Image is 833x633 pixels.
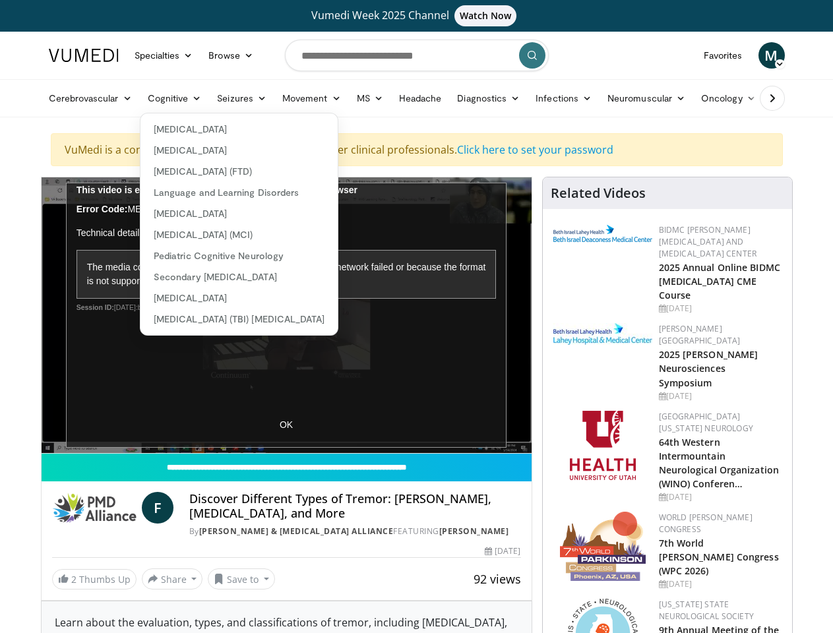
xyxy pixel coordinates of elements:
a: [MEDICAL_DATA] [140,140,338,161]
a: Favorites [696,42,751,69]
a: Movement [274,85,349,111]
a: [MEDICAL_DATA] [140,203,338,224]
a: MS [349,85,391,111]
h4: Related Videos [551,185,646,201]
a: Language and Learning Disorders [140,182,338,203]
a: [US_STATE] State Neurological Society [659,599,754,622]
a: [MEDICAL_DATA] [140,119,338,140]
a: Infections [528,85,600,111]
a: M [758,42,785,69]
span: 2 [71,573,77,586]
a: [PERSON_NAME][GEOGRAPHIC_DATA] [659,323,741,346]
div: [DATE] [659,491,782,503]
a: 2025 Annual Online BIDMC [MEDICAL_DATA] CME Course [659,261,780,301]
h4: Discover Different Types of Tremor: [PERSON_NAME], [MEDICAL_DATA], and More [189,492,521,520]
a: World [PERSON_NAME] Congress [659,512,753,535]
a: Specialties [127,42,201,69]
img: e7977282-282c-4444-820d-7cc2733560fd.jpg.150x105_q85_autocrop_double_scale_upscale_version-0.2.jpg [553,323,652,345]
video-js: Video Player [42,177,532,454]
div: VuMedi is a community of physicians, dentists, and other clinical professionals. [51,133,783,166]
div: By FEATURING [189,526,521,537]
a: 64th Western Intermountain Neurological Organization (WINO) Conferen… [659,436,780,490]
a: Vumedi Week 2025 ChannelWatch Now [51,5,783,26]
a: 7th World [PERSON_NAME] Congress (WPC 2026) [659,537,779,577]
img: VuMedi Logo [49,49,119,62]
img: c96b19ec-a48b-46a9-9095-935f19585444.png.150x105_q85_autocrop_double_scale_upscale_version-0.2.png [553,225,652,242]
a: Browse [201,42,261,69]
a: BIDMC [PERSON_NAME][MEDICAL_DATA] and [MEDICAL_DATA] Center [659,224,757,259]
div: [DATE] [659,578,782,590]
a: [MEDICAL_DATA] (FTD) [140,161,338,182]
a: Cognitive [140,85,210,111]
a: [MEDICAL_DATA] [140,287,338,309]
a: Cerebrovascular [41,85,140,111]
a: Click here to set your password [457,142,613,157]
a: Secondary [MEDICAL_DATA] [140,266,338,287]
a: Neuromuscular [600,85,693,111]
a: [MEDICAL_DATA] (TBI) [MEDICAL_DATA] [140,309,338,330]
img: Parkinson & Movement Disorder Alliance [52,492,137,524]
button: Share [142,568,203,589]
div: [DATE] [659,303,782,315]
a: Oncology [693,85,764,111]
input: Search topics, interventions [285,40,549,71]
a: Pediatric Cognitive Neurology [140,245,338,266]
a: F [142,492,173,524]
span: Watch Now [454,5,517,26]
a: [MEDICAL_DATA] (MCI) [140,224,338,245]
div: [DATE] [485,545,520,557]
a: 2 Thumbs Up [52,569,137,589]
a: Seizures [209,85,274,111]
a: Diagnostics [449,85,528,111]
span: 92 views [474,571,521,587]
button: Save to [208,568,275,589]
span: Vumedi Week 2025 Channel [311,8,522,22]
a: [PERSON_NAME] & [MEDICAL_DATA] Alliance [199,526,394,537]
a: Headache [391,85,450,111]
a: [GEOGRAPHIC_DATA][US_STATE] Neurology [659,411,753,434]
a: [PERSON_NAME] [439,526,509,537]
a: 2025 [PERSON_NAME] Neurosciences Symposium [659,348,758,388]
img: f6362829-b0a3-407d-a044-59546adfd345.png.150x105_q85_autocrop_double_scale_upscale_version-0.2.png [570,411,636,480]
div: [DATE] [659,390,782,402]
img: 16fe1da8-a9a0-4f15-bd45-1dd1acf19c34.png.150x105_q85_autocrop_double_scale_upscale_version-0.2.png [560,512,646,581]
